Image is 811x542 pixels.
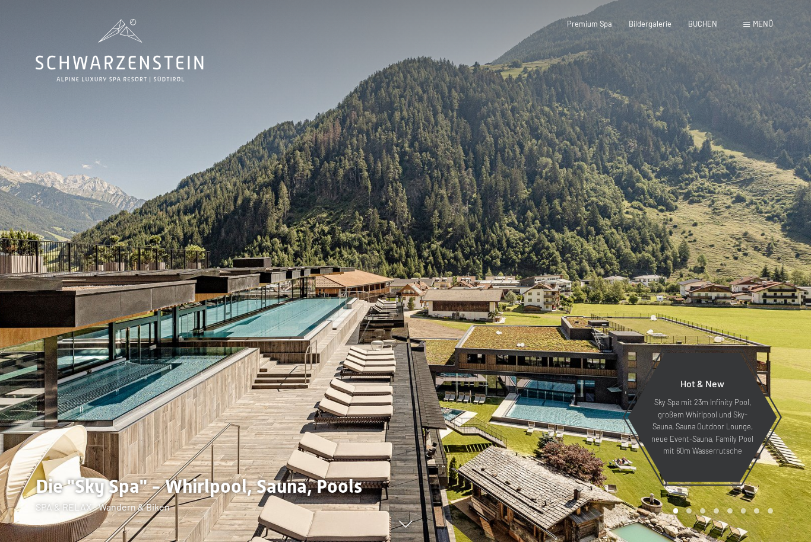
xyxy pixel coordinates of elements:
[688,19,717,28] a: BUCHEN
[627,352,778,483] a: Hot & New Sky Spa mit 23m Infinity Pool, großem Whirlpool und Sky-Sauna, Sauna Outdoor Lounge, ne...
[669,508,773,514] div: Carousel Pagination
[651,396,754,457] p: Sky Spa mit 23m Infinity Pool, großem Whirlpool und Sky-Sauna, Sauna Outdoor Lounge, neue Event-S...
[629,19,671,28] a: Bildergalerie
[673,508,679,514] div: Carousel Page 1 (Current Slide)
[741,508,746,514] div: Carousel Page 6
[727,508,733,514] div: Carousel Page 5
[754,508,759,514] div: Carousel Page 7
[753,19,773,28] span: Menü
[768,508,773,514] div: Carousel Page 8
[714,508,719,514] div: Carousel Page 4
[680,378,724,389] span: Hot & New
[567,19,612,28] a: Premium Spa
[700,508,705,514] div: Carousel Page 3
[686,508,692,514] div: Carousel Page 2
